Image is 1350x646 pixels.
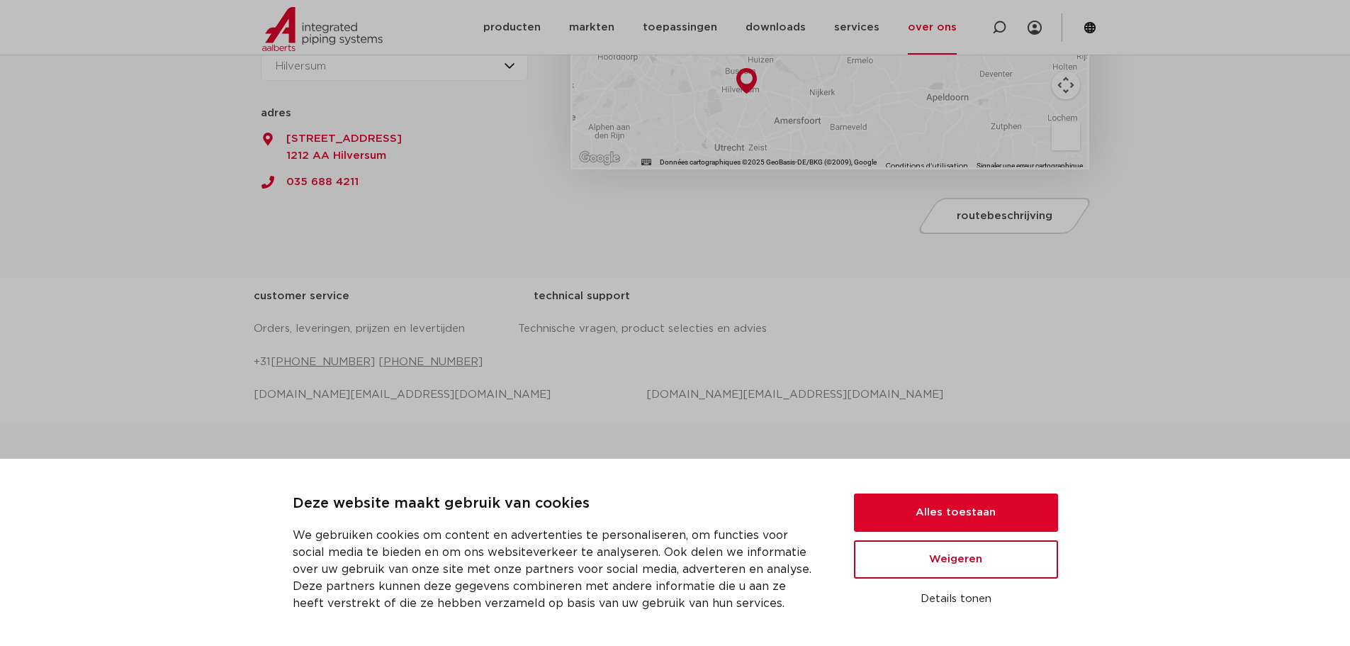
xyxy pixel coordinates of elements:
[378,357,483,367] tcxspan: Call +31 (0) 35 6884 330 via 3CX
[254,318,1097,340] p: Orders, leveringen, prijzen en levertijden Technische vragen, product selecties en advies
[576,149,623,167] img: Google
[854,540,1058,579] button: Weigeren
[271,357,375,367] tcxspan: Call (0) 35 6884 330 via 3CX
[854,494,1058,532] button: Alles toestaan
[957,211,1052,221] span: routebeschrijving
[1052,122,1080,150] button: Faites glisser Pegman sur la carte pour ouvrir Street View
[276,61,326,72] span: Hilversum
[576,149,623,167] a: Ouvrir cette zone dans Google Maps (dans une nouvelle fenêtre)
[660,158,877,166] span: Données cartographiques ©2025 GeoBasis-DE/BKG (©2009), Google
[854,587,1058,611] button: Details tonen
[916,198,1094,234] a: routebeschrijving
[254,351,1097,374] p: +31
[641,157,651,167] button: Raccourcis clavier
[977,162,1083,169] a: Signaler une erreur cartographique
[293,493,820,516] p: Deze website maakt gebruik van cookies
[254,384,1097,406] p: [DOMAIN_NAME][EMAIL_ADDRESS][DOMAIN_NAME] [DOMAIN_NAME][EMAIL_ADDRESS][DOMAIN_NAME]
[254,291,630,301] strong: customer service technical support
[885,162,968,169] a: Conditions d'utilisation
[293,527,820,612] p: We gebruiken cookies om content en advertenties te personaliseren, om functies voor social media ...
[1052,71,1080,99] button: Commandes de la caméra de la carte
